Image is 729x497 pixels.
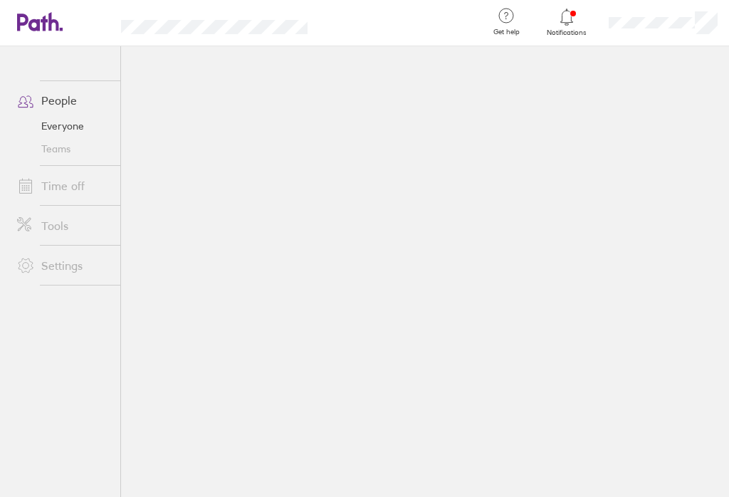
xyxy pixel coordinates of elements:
[483,28,530,36] span: Get help
[544,7,590,37] a: Notifications
[6,137,120,160] a: Teams
[6,251,120,280] a: Settings
[6,86,120,115] a: People
[6,115,120,137] a: Everyone
[6,172,120,200] a: Time off
[544,28,590,37] span: Notifications
[6,211,120,240] a: Tools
